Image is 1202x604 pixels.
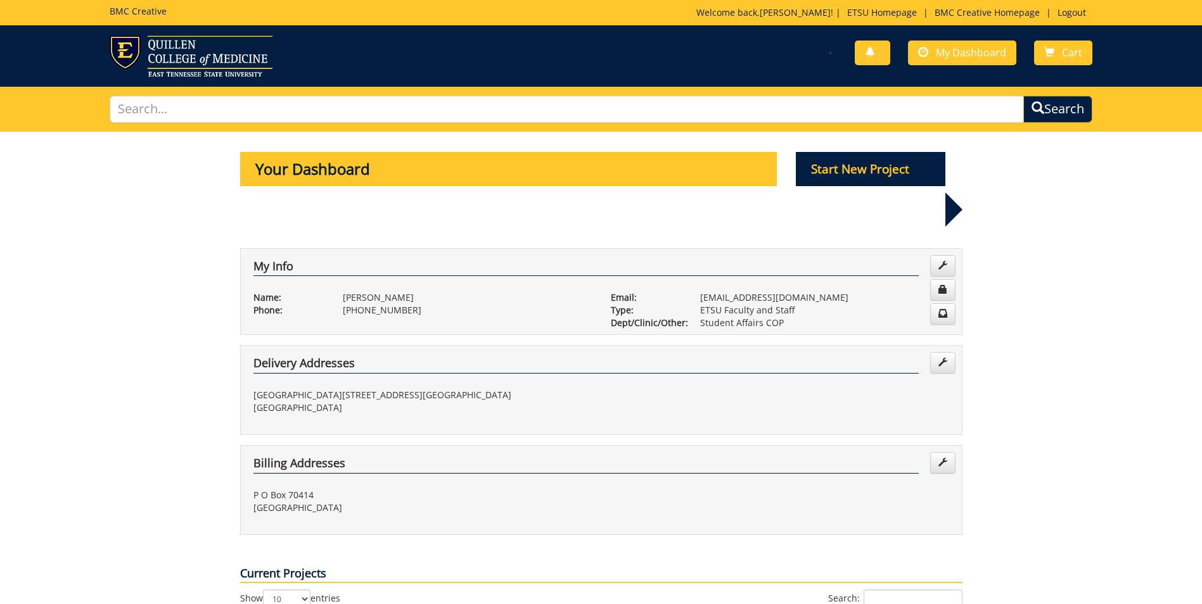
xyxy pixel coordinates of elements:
a: Cart [1034,41,1092,65]
p: [PHONE_NUMBER] [343,304,592,317]
a: My Dashboard [908,41,1016,65]
a: Logout [1051,6,1092,18]
p: [PERSON_NAME] [343,291,592,304]
a: [PERSON_NAME] [760,6,831,18]
p: Email: [611,291,681,304]
p: [GEOGRAPHIC_DATA] [253,401,592,414]
a: Start New Project [796,164,945,176]
p: [GEOGRAPHIC_DATA] [253,501,592,514]
p: Current Projects [240,565,962,583]
p: P O Box 70414 [253,489,592,501]
p: ETSU Faculty and Staff [700,304,949,317]
h5: BMC Creative [110,6,167,16]
a: Edit Addresses [930,452,956,474]
a: Change Password [930,279,956,301]
h4: Billing Addresses [253,457,919,474]
span: My Dashboard [936,46,1006,60]
a: BMC Creative Homepage [928,6,1046,18]
a: Edit Info [930,255,956,277]
h4: Delivery Addresses [253,357,919,374]
p: Phone: [253,304,324,317]
p: Dept/Clinic/Other: [611,317,681,329]
p: [EMAIL_ADDRESS][DOMAIN_NAME] [700,291,949,304]
a: Change Communication Preferences [930,303,956,325]
span: Cart [1062,46,1082,60]
p: Start New Project [796,152,945,186]
p: Name: [253,291,324,304]
button: Search [1023,96,1092,123]
h4: My Info [253,260,919,277]
p: Welcome back, ! | | | [696,6,1092,19]
p: Type: [611,304,681,317]
input: Search... [110,96,1024,123]
p: Your Dashboard [240,152,777,186]
p: Student Affairs COP [700,317,949,329]
a: Edit Addresses [930,352,956,374]
a: ETSU Homepage [841,6,923,18]
p: [GEOGRAPHIC_DATA][STREET_ADDRESS][GEOGRAPHIC_DATA] [253,389,592,401]
img: ETSU logo [110,35,272,77]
